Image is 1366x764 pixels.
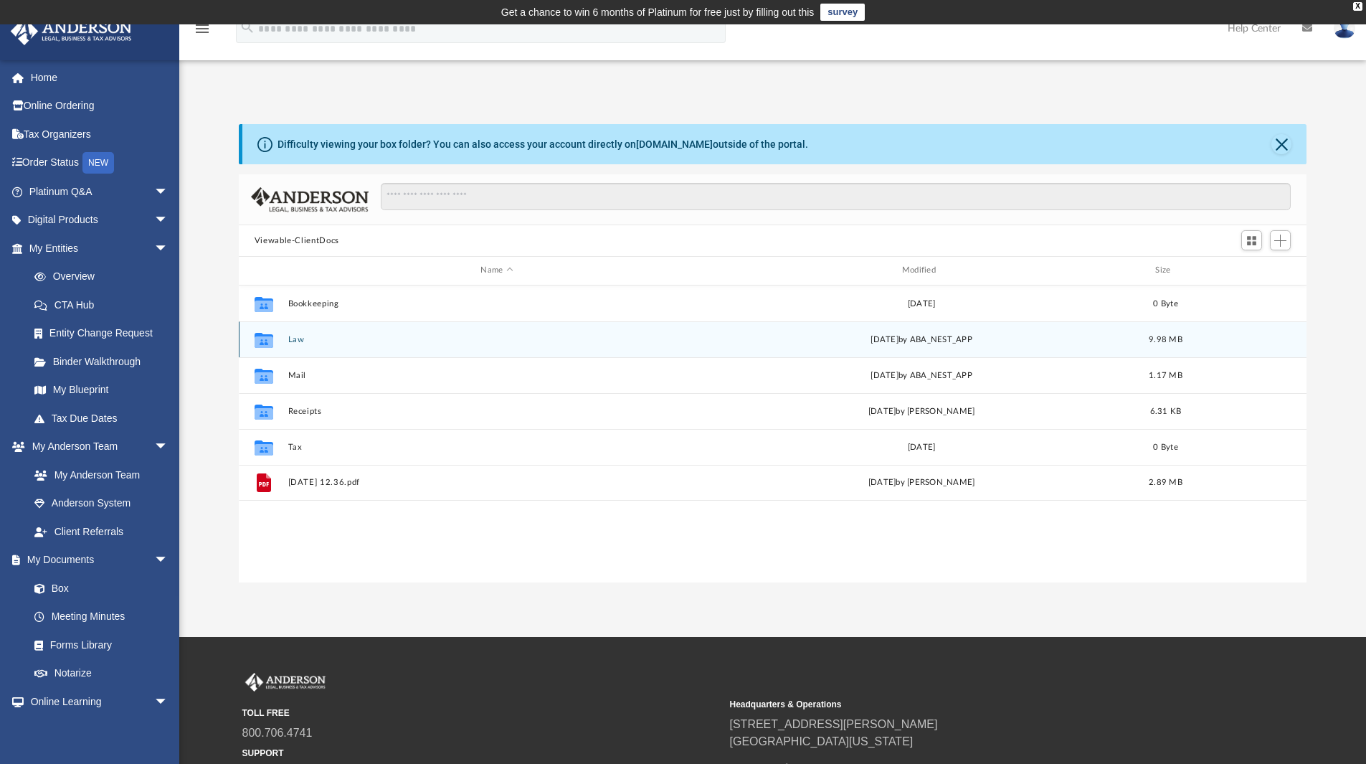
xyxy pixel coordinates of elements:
i: menu [194,20,211,37]
small: TOLL FREE [242,707,720,720]
span: 0 Byte [1153,299,1178,307]
a: Platinum Q&Aarrow_drop_down [10,177,190,206]
span: arrow_drop_down [154,546,183,575]
button: Viewable-ClientDocs [255,235,339,247]
a: Meeting Minutes [20,603,183,631]
a: Overview [20,263,190,291]
small: SUPPORT [242,747,720,760]
a: Digital Productsarrow_drop_down [10,206,190,235]
button: Tax [288,443,706,452]
span: arrow_drop_down [154,687,183,717]
button: Close [1271,134,1291,154]
span: 9.98 MB [1149,335,1182,343]
a: Binder Walkthrough [20,347,190,376]
div: [DATE] [712,297,1130,310]
div: [DATE] by [PERSON_NAME] [712,476,1130,489]
div: id [245,264,281,277]
a: Home [10,63,190,92]
span: arrow_drop_down [154,206,183,235]
div: Difficulty viewing your box folder? You can also access your account directly on outside of the p... [278,137,808,152]
div: [DATE] [712,440,1130,453]
a: My Entitiesarrow_drop_down [10,234,190,263]
div: NEW [82,152,114,174]
a: Order StatusNEW [10,148,190,178]
a: My Anderson Teamarrow_drop_down [10,433,183,461]
i: search [239,19,255,35]
button: Bookkeeping [288,299,706,308]
button: Receipts [288,407,706,416]
div: Name [287,264,706,277]
span: arrow_drop_down [154,177,183,207]
div: [DATE] by ABA_NEST_APP [712,369,1130,382]
button: Switch to Grid View [1241,230,1263,250]
div: Get a chance to win 6 months of Platinum for free just by filling out this [501,4,815,21]
img: Anderson Advisors Platinum Portal [6,17,136,45]
a: [GEOGRAPHIC_DATA][US_STATE] [730,735,914,748]
a: Box [20,574,176,603]
span: 6.31 KB [1149,407,1181,415]
a: menu [194,27,211,37]
a: [DOMAIN_NAME] [636,138,713,150]
span: arrow_drop_down [154,234,183,263]
a: Online Learningarrow_drop_down [10,687,183,716]
button: Add [1270,230,1291,250]
a: Courses [20,716,183,745]
div: grid [239,286,1307,583]
input: Search files and folders [381,183,1291,210]
span: 2.89 MB [1149,478,1182,486]
a: Forms Library [20,631,176,659]
img: Anderson Advisors Platinum Portal [242,673,328,692]
a: My Blueprint [20,376,183,405]
a: Entity Change Request [20,319,190,348]
div: close [1353,2,1362,11]
a: Tax Organizers [10,120,190,148]
button: Law [288,335,706,344]
div: [DATE] by [PERSON_NAME] [712,405,1130,418]
span: 1.17 MB [1149,371,1182,379]
a: Anderson System [20,489,183,518]
div: Modified [712,264,1131,277]
div: id [1200,264,1301,277]
a: survey [820,4,865,21]
a: [STREET_ADDRESS][PERSON_NAME] [730,718,938,730]
a: Notarize [20,659,183,688]
img: User Pic [1334,18,1355,39]
small: Headquarters & Operations [730,698,1208,711]
a: Tax Due Dates [20,404,190,433]
span: 0 Byte [1153,443,1178,451]
div: Size [1137,264,1194,277]
span: arrow_drop_down [154,433,183,462]
a: Online Ordering [10,92,190,121]
a: Client Referrals [20,517,183,546]
button: Mail [288,371,706,380]
a: My Anderson Team [20,461,176,489]
a: CTA Hub [20,291,190,319]
a: 800.706.4741 [242,727,313,739]
a: My Documentsarrow_drop_down [10,546,183,575]
button: [DATE] 12.36.pdf [288,478,706,487]
div: [DATE] by ABA_NEST_APP [712,333,1130,346]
